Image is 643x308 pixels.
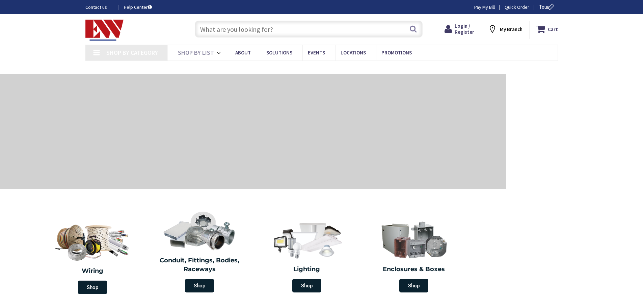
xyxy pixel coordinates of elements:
[185,279,214,292] span: Shop
[151,256,248,274] h2: Conduit, Fittings, Bodies, Raceways
[341,49,366,56] span: Locations
[548,23,558,35] strong: Cart
[85,4,113,10] a: Contact us
[78,281,107,294] span: Shop
[488,23,523,35] div: My Branch
[505,4,529,10] a: Quick Order
[292,279,321,292] span: Shop
[536,23,558,35] a: Cart
[124,4,152,10] a: Help Center
[195,21,423,38] input: What are you looking for?
[399,279,428,292] span: Shop
[258,265,355,274] h2: Lighting
[381,49,412,56] span: Promotions
[178,49,214,56] span: Shop By List
[106,49,158,56] span: Shop By Category
[39,216,146,298] a: Wiring Shop
[455,23,474,35] span: Login / Register
[148,208,252,296] a: Conduit, Fittings, Bodies, Raceways Shop
[445,23,474,35] a: Login / Register
[366,265,463,274] h2: Enclosures & Boxes
[42,267,143,276] h2: Wiring
[362,216,466,296] a: Enclosures & Boxes Shop
[539,4,556,10] span: Tour
[266,49,292,56] span: Solutions
[255,216,359,296] a: Lighting Shop
[85,20,124,41] img: Electrical Wholesalers, Inc.
[474,4,495,10] a: Pay My Bill
[308,49,325,56] span: Events
[500,26,523,32] strong: My Branch
[235,49,251,56] span: About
